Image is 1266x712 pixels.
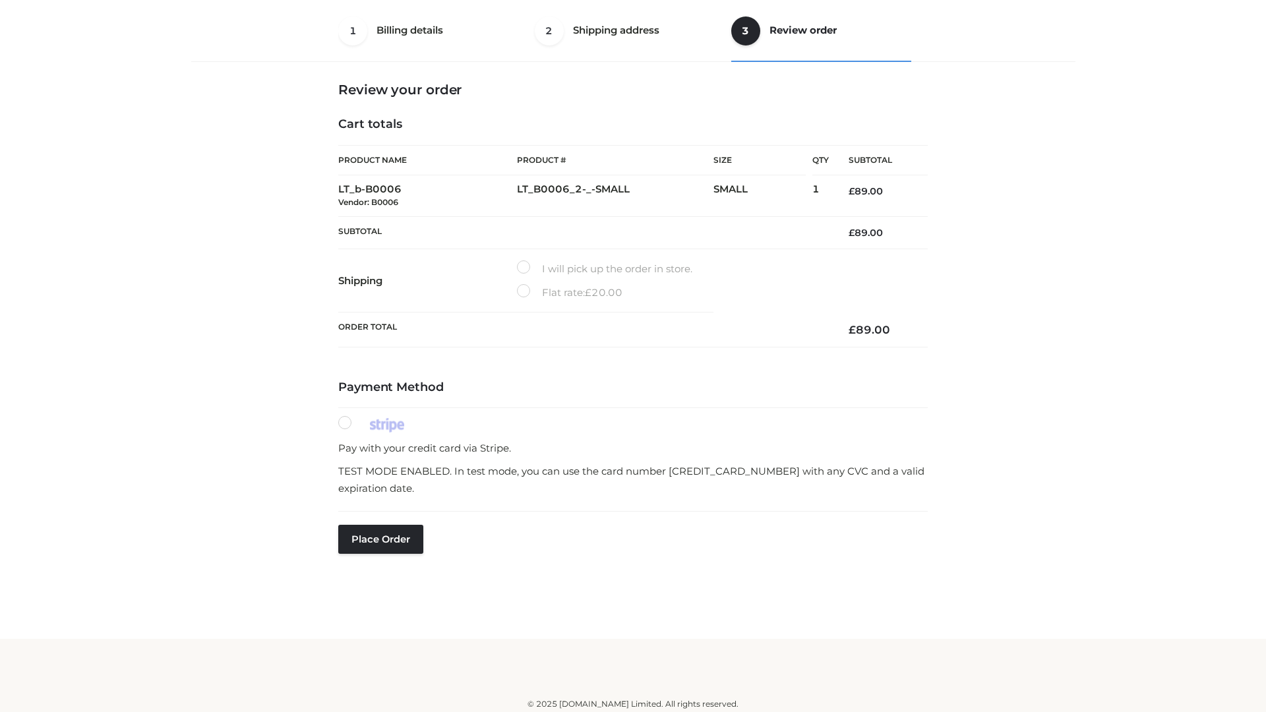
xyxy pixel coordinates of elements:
td: 1 [812,175,829,217]
td: LT_B0006_2-_-SMALL [517,175,713,217]
bdi: 89.00 [849,323,890,336]
bdi: 89.00 [849,185,883,197]
p: Pay with your credit card via Stripe. [338,440,928,457]
span: £ [849,185,855,197]
p: TEST MODE ENABLED. In test mode, you can use the card number [CREDIT_CARD_NUMBER] with any CVC an... [338,463,928,496]
th: Subtotal [829,146,928,175]
bdi: 20.00 [585,286,622,299]
h4: Cart totals [338,117,928,132]
label: Flat rate: [517,284,622,301]
th: Qty [812,145,829,175]
label: I will pick up the order in store. [517,260,692,278]
td: LT_b-B0006 [338,175,517,217]
th: Subtotal [338,216,829,249]
td: SMALL [713,175,812,217]
bdi: 89.00 [849,227,883,239]
th: Product Name [338,145,517,175]
th: Order Total [338,312,829,347]
span: £ [585,286,591,299]
th: Product # [517,145,713,175]
h3: Review your order [338,82,928,98]
div: © 2025 [DOMAIN_NAME] Limited. All rights reserved. [196,697,1070,711]
button: Place order [338,525,423,554]
th: Shipping [338,249,517,312]
h4: Payment Method [338,380,928,395]
small: Vendor: B0006 [338,197,398,207]
th: Size [713,146,806,175]
span: £ [849,323,856,336]
span: £ [849,227,855,239]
